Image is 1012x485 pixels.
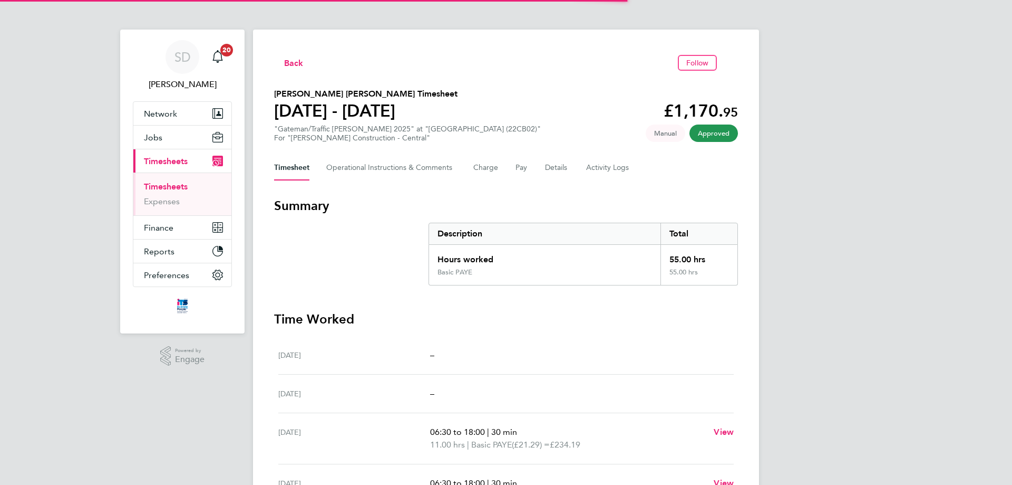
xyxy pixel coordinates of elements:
[664,101,738,121] app-decimal: £1,170.
[714,426,734,439] a: View
[144,156,188,166] span: Timesheets
[120,30,245,334] nav: Main navigation
[429,223,738,286] div: Summary
[133,40,232,91] a: SD[PERSON_NAME]
[714,427,734,437] span: View
[430,440,465,450] span: 11.00 hrs
[274,125,541,142] div: "Gateman/Traffic [PERSON_NAME] 2025" at "[GEOGRAPHIC_DATA] (22CB02)"
[430,350,434,360] span: –
[278,387,430,400] div: [DATE]
[133,173,231,215] div: Timesheets
[133,216,231,239] button: Finance
[660,245,737,268] div: 55.00 hrs
[274,100,458,121] h1: [DATE] - [DATE]
[278,349,430,362] div: [DATE]
[467,440,469,450] span: |
[689,125,738,142] span: This timesheet has been approved.
[473,155,499,180] button: Charge
[274,311,738,328] h3: Time Worked
[175,346,205,355] span: Powered by
[284,57,304,70] span: Back
[686,58,708,68] span: Follow
[175,298,190,315] img: itsconstruction-logo-retina.png
[430,427,485,437] span: 06:30 to 18:00
[721,60,738,65] button: Timesheets Menu
[274,155,309,180] button: Timesheet
[144,270,189,280] span: Preferences
[660,268,737,285] div: 55.00 hrs
[144,182,188,192] a: Timesheets
[133,78,232,91] span: Stuart Douglas
[723,104,738,120] span: 95
[491,427,517,437] span: 30 min
[133,126,231,149] button: Jobs
[278,426,430,451] div: [DATE]
[550,440,580,450] span: £234.19
[133,298,232,315] a: Go to home page
[133,149,231,173] button: Timesheets
[133,263,231,287] button: Preferences
[160,346,205,366] a: Powered byEngage
[660,223,737,244] div: Total
[437,268,472,277] div: Basic PAYE
[487,427,489,437] span: |
[274,88,458,100] h2: [PERSON_NAME] [PERSON_NAME] Timesheet
[144,132,162,142] span: Jobs
[512,440,550,450] span: (£21.29) =
[326,155,456,180] button: Operational Instructions & Comments
[646,125,685,142] span: This timesheet was manually created.
[274,197,738,214] h3: Summary
[429,245,660,268] div: Hours worked
[144,246,174,256] span: Reports
[515,155,528,180] button: Pay
[429,223,660,244] div: Description
[430,388,434,398] span: –
[144,109,177,119] span: Network
[175,355,205,364] span: Engage
[471,439,512,451] span: Basic PAYE
[586,155,630,180] button: Activity Logs
[545,155,569,180] button: Details
[133,102,231,125] button: Network
[274,134,541,142] div: For "[PERSON_NAME] Construction - Central"
[207,40,228,74] a: 20
[133,240,231,263] button: Reports
[144,223,173,233] span: Finance
[144,196,180,206] a: Expenses
[174,50,191,64] span: SD
[274,56,304,69] button: Back
[678,55,717,71] button: Follow
[220,44,233,56] span: 20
